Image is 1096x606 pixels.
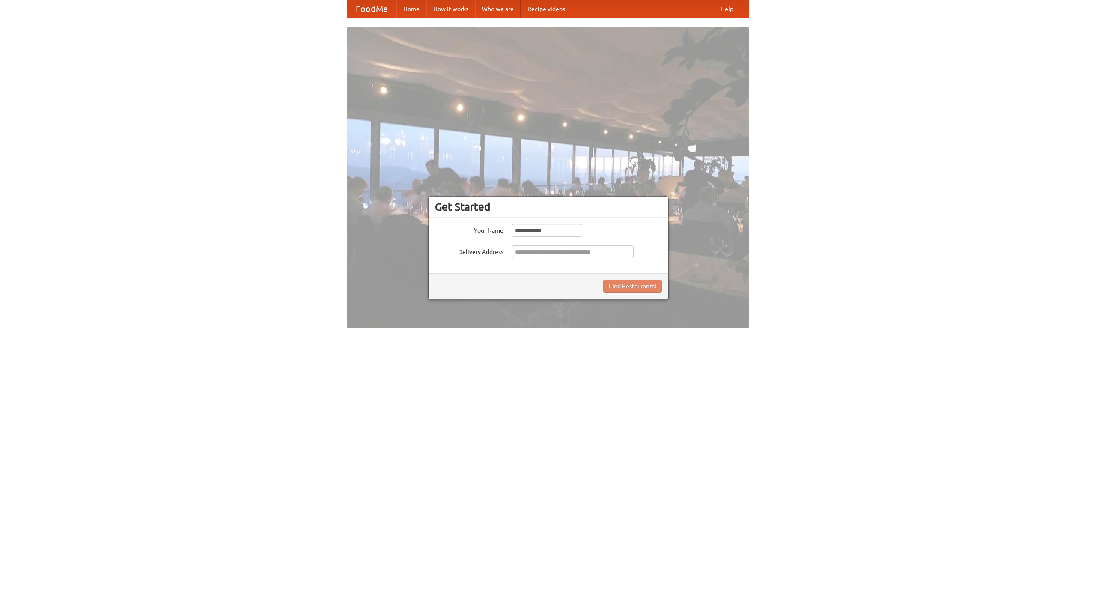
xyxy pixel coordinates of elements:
label: Delivery Address [435,245,503,256]
label: Your Name [435,224,503,235]
a: Help [714,0,740,18]
a: How it works [426,0,475,18]
a: FoodMe [347,0,396,18]
a: Recipe videos [521,0,572,18]
button: Find Restaurants! [603,280,662,293]
a: Home [396,0,426,18]
h3: Get Started [435,200,662,213]
a: Who we are [475,0,521,18]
